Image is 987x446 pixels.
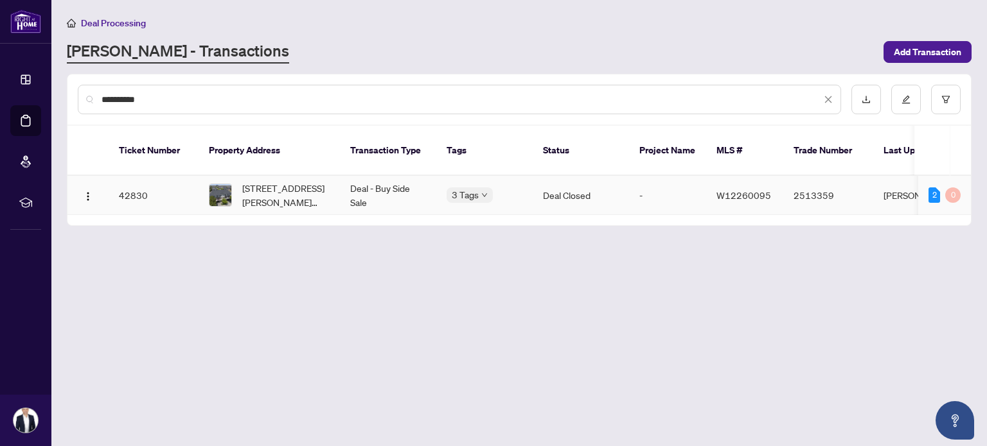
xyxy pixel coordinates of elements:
img: Profile Icon [13,408,38,433]
th: Property Address [199,126,340,176]
button: edit [891,85,921,114]
th: Trade Number [783,126,873,176]
button: Logo [78,185,98,205]
th: Project Name [629,126,706,176]
div: 0 [945,187,961,203]
td: 2513359 [783,176,873,215]
span: down [481,192,488,198]
img: logo [10,10,41,33]
span: close [824,95,833,104]
img: thumbnail-img [209,184,231,206]
button: Open asap [936,401,974,440]
button: filter [931,85,961,114]
th: Ticket Number [109,126,199,176]
td: 42830 [109,176,199,215]
th: Transaction Type [340,126,436,176]
span: download [862,95,871,104]
th: Last Updated By [873,126,970,176]
td: Deal Closed [533,176,629,215]
span: W12260095 [716,189,771,201]
button: Add Transaction [884,41,972,63]
td: Deal - Buy Side Sale [340,176,436,215]
th: Status [533,126,629,176]
span: filter [941,95,950,104]
span: edit [902,95,911,104]
span: [STREET_ADDRESS][PERSON_NAME][PERSON_NAME] [242,181,330,209]
th: MLS # [706,126,783,176]
span: Add Transaction [894,42,961,62]
div: 2 [929,187,940,203]
th: Tags [436,126,533,176]
td: [PERSON_NAME] [873,176,970,215]
button: download [851,85,881,114]
span: home [67,19,76,28]
img: Logo [83,191,93,202]
span: Deal Processing [81,17,146,29]
a: [PERSON_NAME] - Transactions [67,40,289,64]
td: - [629,176,706,215]
span: 3 Tags [452,187,479,202]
